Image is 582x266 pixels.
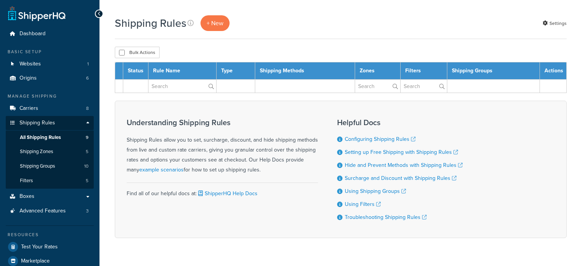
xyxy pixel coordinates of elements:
a: Surcharge and Discount with Shipping Rules [345,174,456,182]
li: Shipping Rules [6,116,94,189]
a: Setting up Free Shipping with Shipping Rules [345,148,458,156]
a: Using Filters [345,200,381,208]
h3: Helpful Docs [337,118,463,127]
th: Shipping Methods [255,62,355,80]
li: Shipping Zones [6,145,94,159]
li: Shipping Groups [6,159,94,173]
div: Find all of our helpful docs at: [127,183,318,199]
div: Manage Shipping [6,93,94,100]
span: Websites [20,61,41,67]
span: Shipping Rules [20,120,55,126]
input: Search [355,80,400,93]
li: Filters [6,174,94,188]
span: Marketplace [21,258,50,264]
th: Shipping Groups [447,62,540,80]
h1: Shipping Rules [115,16,186,31]
span: 5 [86,178,88,184]
span: 9 [86,134,88,141]
a: Shipping Groups 10 [6,159,94,173]
span: Advanced Features [20,208,66,214]
a: Shipping Rules [6,116,94,130]
a: Advanced Features 3 [6,204,94,218]
a: Carriers 8 [6,101,94,116]
a: Filters 5 [6,174,94,188]
span: Shipping Groups [20,163,55,170]
a: Troubleshooting Shipping Rules [345,213,427,221]
span: Origins [20,75,37,82]
a: ShipperHQ Help Docs [197,189,258,197]
a: + New [201,15,230,31]
span: Filters [20,178,33,184]
span: Carriers [20,105,38,112]
span: 5 [86,149,88,155]
span: + New [207,19,223,28]
th: Zones [355,62,400,80]
a: ShipperHQ Home [8,6,65,21]
div: Basic Setup [6,49,94,55]
li: Origins [6,71,94,85]
span: 10 [84,163,88,170]
a: example scenarios [139,166,184,174]
li: Advanced Features [6,204,94,218]
th: Rule Name [148,62,217,80]
span: All Shipping Rules [20,134,61,141]
a: Using Shipping Groups [345,187,406,195]
div: Resources [6,232,94,238]
a: Origins 6 [6,71,94,85]
span: Shipping Zones [20,149,53,155]
th: Filters [400,62,447,80]
a: Dashboard [6,27,94,41]
li: Websites [6,57,94,71]
a: Test Your Rates [6,240,94,254]
span: 1 [87,61,89,67]
span: 8 [86,105,89,112]
th: Status [123,62,148,80]
span: Boxes [20,193,34,200]
input: Search [401,80,447,93]
a: Settings [543,18,567,29]
a: Shipping Zones 5 [6,145,94,159]
h3: Understanding Shipping Rules [127,118,318,127]
a: Hide and Prevent Methods with Shipping Rules [345,161,463,169]
span: 3 [86,208,89,214]
a: Boxes [6,189,94,204]
li: All Shipping Rules [6,131,94,145]
span: Dashboard [20,31,46,37]
span: Test Your Rates [21,244,58,250]
a: Configuring Shipping Rules [345,135,416,143]
span: 6 [86,75,89,82]
th: Actions [540,62,567,80]
a: Websites 1 [6,57,94,71]
input: Search [148,80,216,93]
div: Shipping Rules allow you to set, surcharge, discount, and hide shipping methods from live and cus... [127,118,318,175]
li: Carriers [6,101,94,116]
button: Bulk Actions [115,47,160,58]
th: Type [216,62,255,80]
a: All Shipping Rules 9 [6,131,94,145]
